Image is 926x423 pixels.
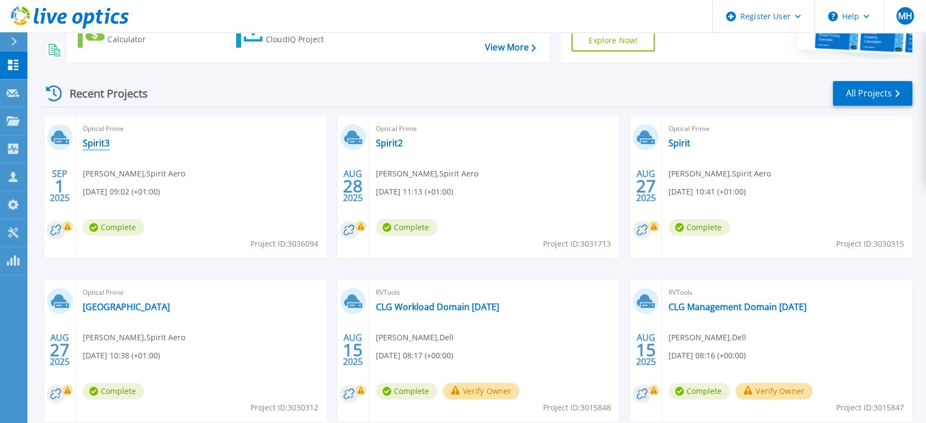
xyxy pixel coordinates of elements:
[250,402,318,414] span: Project ID: 3030312
[668,168,771,180] span: [PERSON_NAME] , Spirit Aero
[668,138,690,148] a: Spirit
[376,350,453,362] span: [DATE] 08:17 (+00:00)
[342,330,363,370] div: AUG 2025
[376,186,453,198] span: [DATE] 11:13 (+01:00)
[42,80,163,107] div: Recent Projects
[376,168,478,180] span: [PERSON_NAME] , Spirit Aero
[49,166,70,206] div: SEP 2025
[83,168,185,180] span: [PERSON_NAME] , Spirit Aero
[668,350,746,362] span: [DATE] 08:16 (+00:00)
[833,81,912,106] a: All Projects
[83,287,320,299] span: Optical Prime
[107,23,195,45] div: Cloud Pricing Calculator
[376,138,403,148] a: Spirit2
[83,331,185,344] span: [PERSON_NAME] , Spirit Aero
[83,301,170,312] a: [GEOGRAPHIC_DATA]
[83,138,110,148] a: Spirit3
[636,181,656,191] span: 27
[636,330,656,370] div: AUG 2025
[443,383,520,399] button: Verify Owner
[668,186,746,198] span: [DATE] 10:41 (+01:00)
[543,402,611,414] span: Project ID: 3015848
[83,219,144,236] span: Complete
[485,42,536,53] a: View More
[571,30,655,52] a: Explore Now!
[668,287,906,299] span: RVTools
[343,345,363,355] span: 15
[266,23,351,45] div: Import Phone Home CloudIQ Project
[636,345,656,355] span: 15
[836,402,904,414] span: Project ID: 3015847
[343,181,363,191] span: 28
[83,186,160,198] span: [DATE] 09:02 (+01:00)
[55,181,65,191] span: 1
[543,238,611,250] span: Project ID: 3031713
[250,238,318,250] span: Project ID: 3036094
[376,383,437,399] span: Complete
[376,331,454,344] span: [PERSON_NAME] , Dell
[376,123,613,135] span: Optical Prime
[83,123,320,135] span: Optical Prime
[342,166,363,206] div: AUG 2025
[668,123,906,135] span: Optical Prime
[50,345,70,355] span: 27
[735,383,813,399] button: Verify Owner
[376,287,613,299] span: RVTools
[83,383,144,399] span: Complete
[668,383,730,399] span: Complete
[376,301,499,312] a: CLG Workload Domain [DATE]
[836,238,904,250] span: Project ID: 3030315
[898,12,912,20] span: MH
[83,350,160,362] span: [DATE] 10:38 (+01:00)
[376,219,437,236] span: Complete
[668,331,746,344] span: [PERSON_NAME] , Dell
[668,301,807,312] a: CLG Management Domain [DATE]
[78,20,200,48] a: Cloud Pricing Calculator
[668,219,730,236] span: Complete
[636,166,656,206] div: AUG 2025
[49,330,70,370] div: AUG 2025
